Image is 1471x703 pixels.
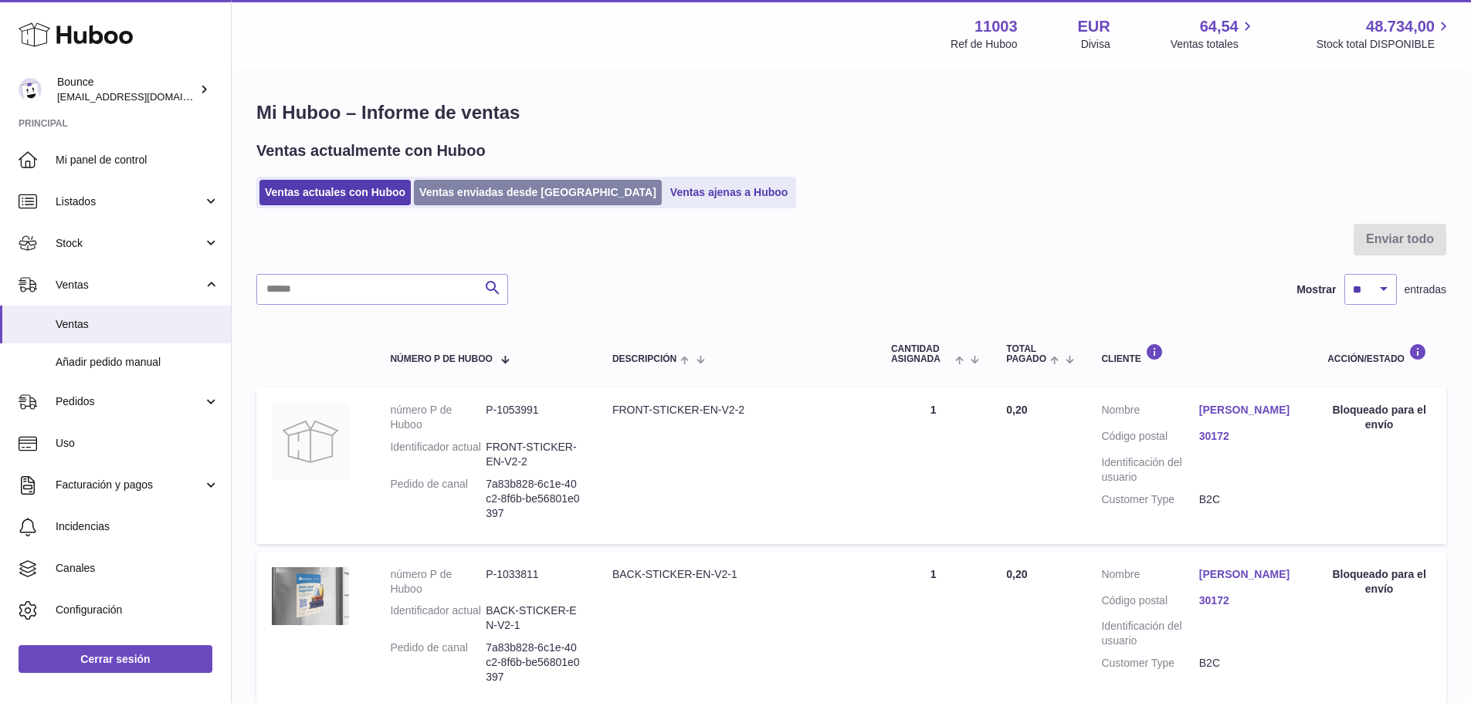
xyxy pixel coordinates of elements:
[612,567,860,582] div: BACK-STICKER-EN-V2-1
[1296,282,1336,297] label: Mostrar
[486,477,581,521] dd: 7a83b828-6c1e-40c2-8f6b-be56801e0397
[876,387,991,543] td: 1
[56,436,219,451] span: Uso
[1101,403,1198,421] dt: Nombre
[57,75,196,104] div: Bounce
[486,440,581,469] dd: FRONT-STICKER-EN-V2-2
[1078,16,1110,37] strong: EUR
[1317,16,1452,52] a: 48.734,00 Stock total DISPONIBLE
[1101,455,1198,485] dt: Identificación del usuario
[390,354,492,364] span: número P de Huboo
[19,645,212,673] a: Cerrar sesión
[56,394,203,409] span: Pedidos
[1327,343,1431,364] div: Acción/Estado
[1006,568,1027,580] span: 0,20
[1200,16,1239,37] span: 64,54
[259,180,411,205] a: Ventas actuales con Huboo
[1199,403,1296,417] a: [PERSON_NAME]
[974,16,1018,37] strong: 11003
[272,567,349,626] img: 1740744079.jpg
[1101,567,1198,586] dt: Nombre
[272,403,349,480] img: no-photo.jpg
[56,561,219,576] span: Canales
[1171,16,1256,52] a: 64,54 Ventas totales
[1199,492,1296,507] dd: B2C
[390,440,486,469] dt: Identificador actual
[665,180,794,205] a: Ventas ajenas a Huboo
[1199,656,1296,671] dd: B2C
[19,78,42,101] img: internalAdmin-11003@internal.huboo.com
[57,90,227,103] span: [EMAIL_ADDRESS][DOMAIN_NAME]
[1101,619,1198,648] dt: Identificación del usuario
[612,354,676,364] span: Descripción
[1327,403,1431,432] div: Bloqueado para el envío
[1006,404,1027,416] span: 0,20
[1006,344,1046,364] span: Total pagado
[1199,429,1296,444] a: 30172
[1171,37,1256,52] span: Ventas totales
[486,640,581,684] dd: 7a83b828-6c1e-40c2-8f6b-be56801e0397
[1101,492,1198,507] dt: Customer Type
[56,478,203,492] span: Facturación y pagos
[390,640,486,684] dt: Pedido de canal
[1101,593,1198,612] dt: Código postal
[390,477,486,521] dt: Pedido de canal
[1101,656,1198,671] dt: Customer Type
[951,37,1017,52] div: Ref de Huboo
[390,603,486,633] dt: Identificador actual
[1101,343,1296,364] div: Cliente
[486,603,581,633] dd: BACK-STICKER-EN-V2-1
[1081,37,1110,52] div: Divisa
[56,236,203,251] span: Stock
[56,317,219,332] span: Ventas
[56,153,219,167] span: Mi panel de control
[1101,429,1198,448] dt: Código postal
[56,519,219,534] span: Incidencias
[56,194,203,209] span: Listados
[486,567,581,597] dd: P-1033811
[612,403,860,417] div: FRONT-STICKER-EN-V2-2
[1327,567,1431,597] div: Bloqueado para el envío
[414,180,662,205] a: Ventas enviadas desde [GEOGRAPHIC_DATA]
[1317,37,1452,52] span: Stock total DISPONIBLE
[256,100,1446,125] h1: Mi Huboo – Informe de ventas
[390,403,486,432] dt: número P de Huboo
[1199,567,1296,582] a: [PERSON_NAME]
[390,567,486,597] dt: número P de Huboo
[56,603,219,617] span: Configuración
[486,403,581,432] dd: P-1053991
[1366,16,1435,37] span: 48.734,00
[891,344,951,364] span: Cantidad ASIGNADA
[1405,282,1446,297] span: entradas
[56,278,203,292] span: Ventas
[56,355,219,370] span: Añadir pedido manual
[1199,593,1296,608] a: 30172
[256,140,486,161] h2: Ventas actualmente con Huboo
